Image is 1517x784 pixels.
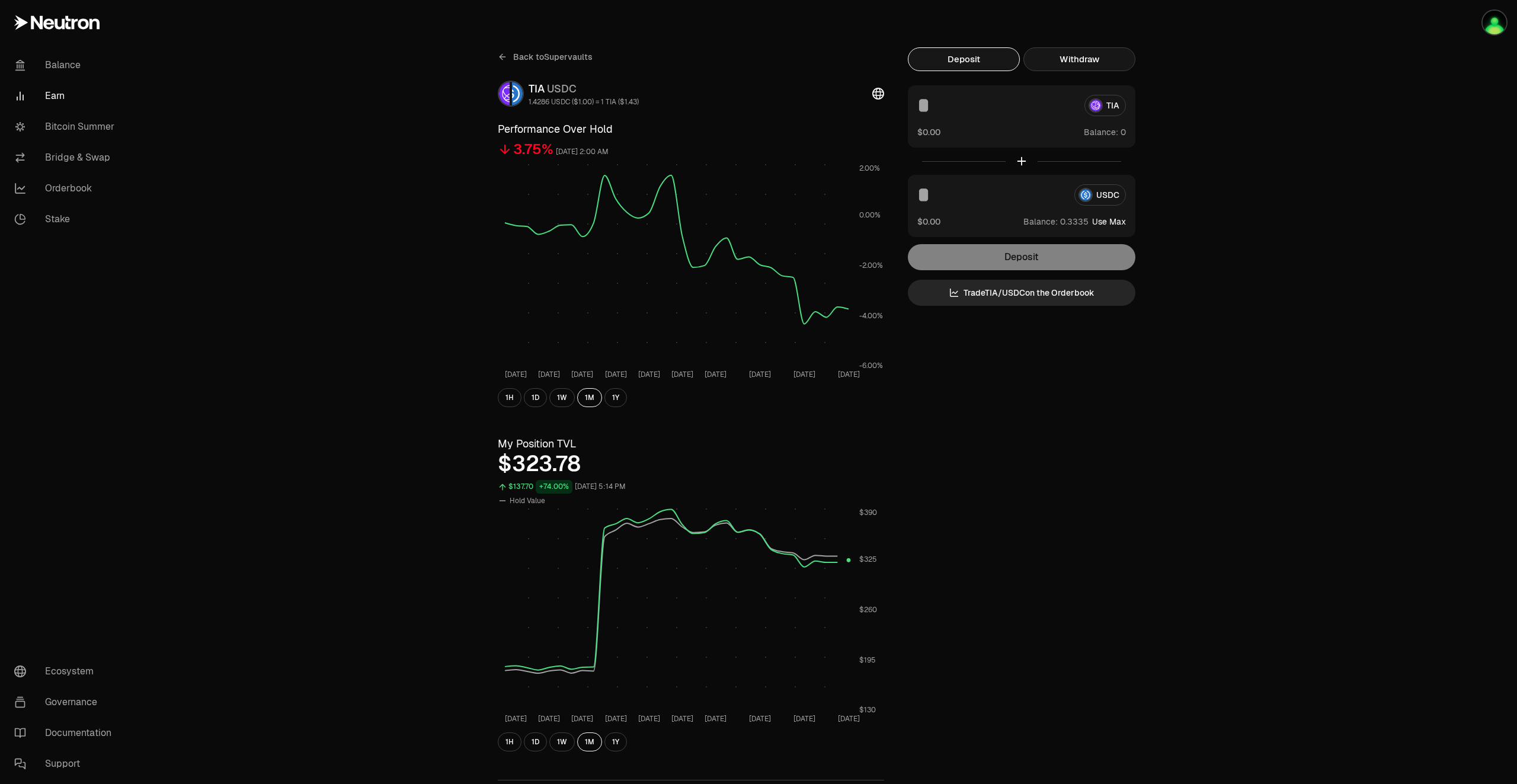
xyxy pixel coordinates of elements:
[705,714,727,724] tspan: [DATE]
[498,436,884,452] h3: My Position TVL
[5,687,128,718] a: Governance
[859,210,881,220] tspan: 0.00%
[529,81,639,97] div: TIA
[549,732,575,751] button: 1W
[908,280,1135,306] a: TradeTIA/USDCon the Orderbook
[671,370,693,379] tspan: [DATE]
[793,714,815,724] tspan: [DATE]
[749,714,771,724] tspan: [DATE]
[838,370,860,379] tspan: [DATE]
[556,145,609,159] div: [DATE] 2:00 AM
[571,714,593,724] tspan: [DATE]
[605,714,627,724] tspan: [DATE]
[577,732,602,751] button: 1M
[577,388,602,407] button: 1M
[5,142,128,173] a: Bridge & Swap
[547,82,577,95] span: USDC
[917,126,940,138] button: $0.00
[508,480,533,494] div: $137.70
[908,47,1020,71] button: Deposit
[605,370,627,379] tspan: [DATE]
[604,732,627,751] button: 1Y
[498,732,521,751] button: 1H
[498,452,884,476] div: $323.78
[5,718,128,748] a: Documentation
[859,705,876,715] tspan: $130
[505,370,527,379] tspan: [DATE]
[498,121,884,137] h3: Performance Over Hold
[859,605,877,615] tspan: $260
[859,508,877,517] tspan: $390
[859,311,883,321] tspan: -4.00%
[529,97,639,107] div: 1.4286 USDC ($1.00) = 1 TIA ($1.43)
[859,555,877,564] tspan: $325
[859,655,876,665] tspan: $195
[859,164,880,173] tspan: 2.00%
[5,50,128,81] a: Balance
[1023,216,1058,228] span: Balance:
[5,81,128,111] a: Earn
[749,370,771,379] tspan: [DATE]
[499,82,510,105] img: TIA Logo
[513,51,593,63] span: Back to Supervaults
[838,714,860,724] tspan: [DATE]
[1092,216,1126,228] button: Use Max
[1483,11,1506,34] img: portefeuilleterra
[513,140,553,159] div: 3.75%
[536,480,572,494] div: +74.00%
[859,361,883,370] tspan: -6.00%
[793,370,815,379] tspan: [DATE]
[498,388,521,407] button: 1H
[671,714,693,724] tspan: [DATE]
[705,370,727,379] tspan: [DATE]
[5,111,128,142] a: Bitcoin Summer
[1023,47,1135,71] button: Withdraw
[5,656,128,687] a: Ecosystem
[604,388,627,407] button: 1Y
[638,714,660,724] tspan: [DATE]
[549,388,575,407] button: 1W
[538,714,560,724] tspan: [DATE]
[917,215,940,228] button: $0.00
[5,748,128,779] a: Support
[1084,126,1118,138] span: Balance:
[524,732,547,751] button: 1D
[538,370,560,379] tspan: [DATE]
[638,370,660,379] tspan: [DATE]
[512,82,523,105] img: USDC Logo
[5,204,128,235] a: Stake
[510,496,545,505] span: Hold Value
[5,173,128,204] a: Orderbook
[498,47,593,66] a: Back toSupervaults
[524,388,547,407] button: 1D
[505,714,527,724] tspan: [DATE]
[571,370,593,379] tspan: [DATE]
[859,261,883,270] tspan: -2.00%
[575,480,626,494] div: [DATE] 5:14 PM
